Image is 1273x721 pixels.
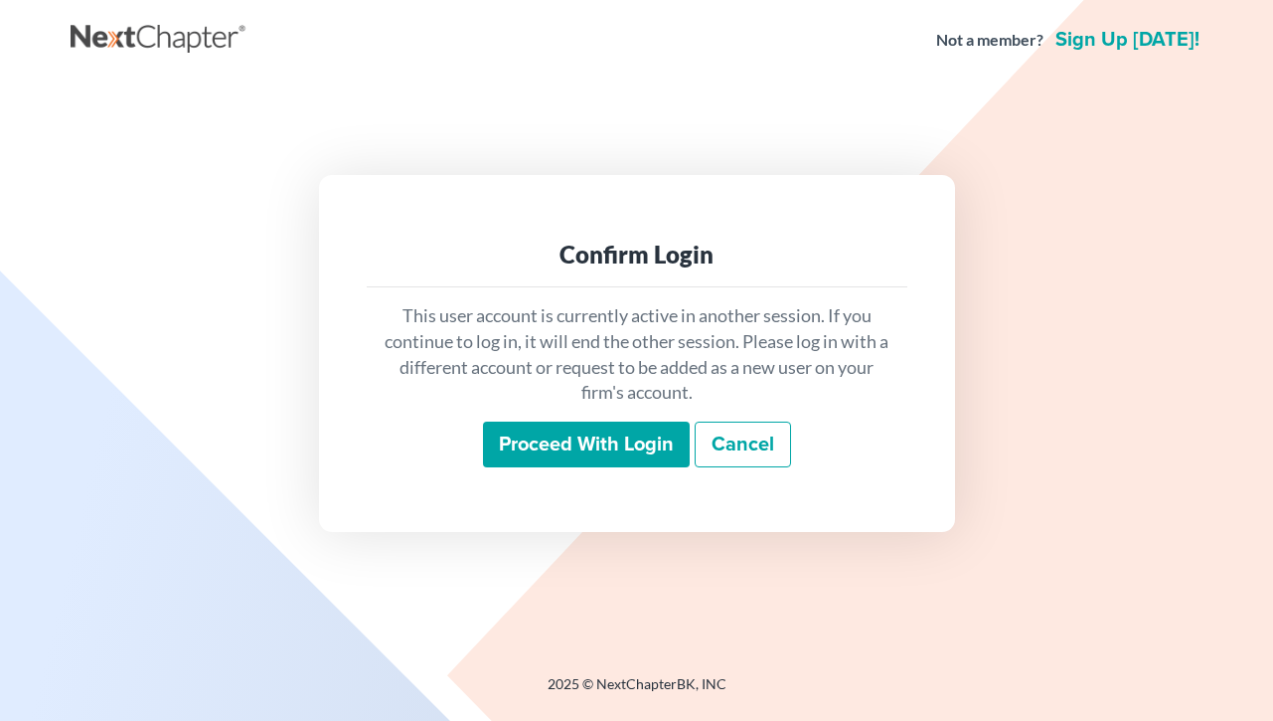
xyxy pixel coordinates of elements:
strong: Not a member? [936,29,1043,52]
div: 2025 © NextChapterBK, INC [71,674,1203,710]
div: Confirm Login [383,239,891,270]
a: Sign up [DATE]! [1051,30,1203,50]
p: This user account is currently active in another session. If you continue to log in, it will end ... [383,303,891,406]
input: Proceed with login [483,422,690,467]
a: Cancel [695,422,791,467]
